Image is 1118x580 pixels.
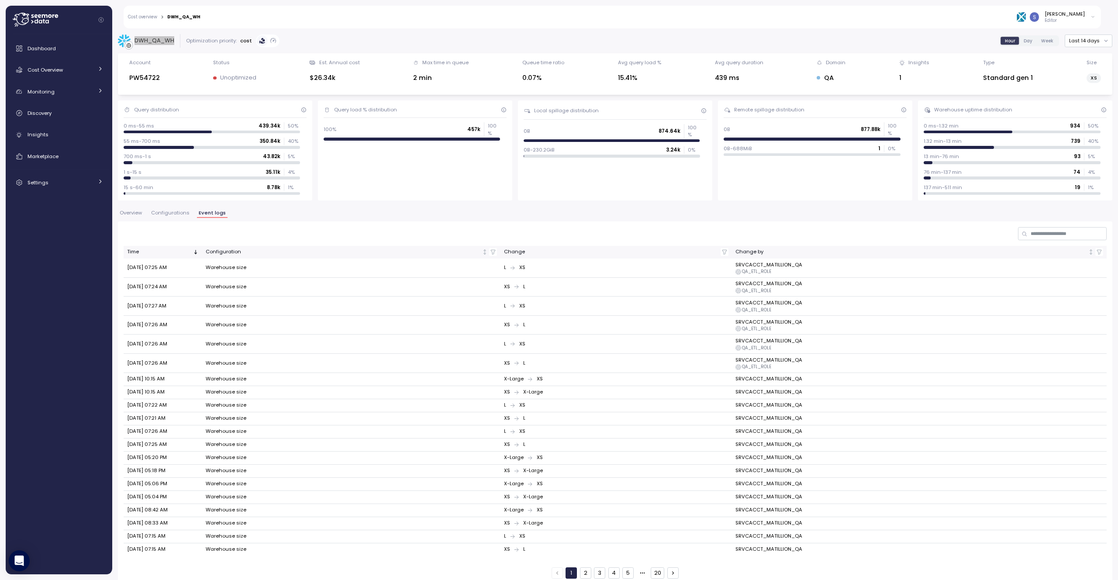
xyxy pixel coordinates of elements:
[135,36,174,45] div: DWH_QA_WH
[899,73,929,83] div: 1
[504,401,728,409] div: L XS
[594,567,605,579] button: 3
[202,278,500,297] td: Warehouse size
[817,73,845,83] div: QA
[659,128,680,135] p: 874.64k
[888,122,900,137] p: 100 %
[732,465,1107,478] td: SRVCACCT_MATILLION_QA
[735,261,1103,269] span: SRVCACCT_MATILLION_QA
[202,530,500,543] td: Warehouse size
[202,316,500,335] td: Warehouse size
[127,493,167,500] span: [DATE] 05:04 PM
[9,61,109,79] a: Cost Overview
[1045,10,1085,17] div: [PERSON_NAME]
[504,248,719,256] div: Change
[504,428,728,435] div: L XS
[924,169,962,176] p: 76 min-137 min
[28,153,59,160] span: Marketplace
[1070,122,1080,129] p: 934
[504,506,728,514] div: X-Large XS
[127,388,165,395] span: [DATE] 10:15 AM
[1088,138,1100,145] p: 40 %
[9,550,30,571] div: Open Intercom Messenger
[504,441,728,449] div: XS L
[1071,138,1080,145] p: 739
[1088,169,1100,176] p: 4 %
[504,519,728,527] div: XS X-Large
[202,399,500,412] td: Warehouse size
[732,412,1107,425] td: SRVCACCT_MATILLION_QA
[524,128,530,135] p: 0B
[128,15,157,19] a: Cost overview
[732,543,1107,556] td: SRVCACCT_MATILLION_QA
[735,280,1103,288] span: SRVCACCT_MATILLION_QA
[618,73,661,83] div: 15.41%
[127,467,166,474] span: [DATE] 05:18 PM
[1088,122,1100,129] p: 50 %
[28,88,55,95] span: Monitoring
[288,153,300,160] p: 5 %
[666,146,680,153] p: 3.24k
[186,37,237,44] div: Optimization priority:
[735,248,1087,256] div: Change by
[522,73,564,83] div: 0.07%
[504,388,728,396] div: XS X-Large
[1088,249,1094,255] div: Not sorted
[9,126,109,144] a: Insights
[504,532,728,540] div: L XS
[482,249,488,255] div: Not sorted
[724,145,752,152] p: 0B-688MiB
[732,399,1107,412] td: SRVCACCT_MATILLION_QA
[161,14,164,20] div: >
[1030,12,1039,21] img: ACg8ocLCy7HMj59gwelRyEldAl2GQfy23E10ipDNf0SDYCnD3y85RA=s96-c
[9,174,109,191] a: Settings
[1045,17,1085,24] p: Editor
[715,73,763,83] div: 439 ms
[129,73,160,83] div: PW54722
[134,106,179,113] div: Query distribution
[504,545,728,553] div: XS L
[732,386,1107,399] td: SRVCACCT_MATILLION_QA
[199,211,226,215] span: Event logs
[504,302,728,310] div: L XS
[504,340,728,348] div: L XS
[151,211,190,215] span: Configurations
[1017,12,1026,21] img: 68bfcb35cd6837274e8268f7.PNG
[202,259,500,278] td: Warehouse size
[534,107,599,114] div: Local spillage distribution
[28,45,56,52] span: Dashboard
[202,354,500,373] td: Warehouse size
[28,131,48,138] span: Insights
[127,264,167,271] span: [DATE] 07:25 AM
[202,386,500,399] td: Warehouse size
[566,567,577,579] button: 1
[1075,184,1080,191] p: 19
[127,359,167,366] span: [DATE] 07:26 AM
[504,359,728,367] div: XS L
[504,480,728,488] div: X-Large XS
[878,145,880,152] p: 1
[127,545,166,552] span: [DATE] 07:15 AM
[202,246,500,259] th: ConfigurationNot sorted
[202,478,500,491] td: Warehouse size
[127,302,166,309] span: [DATE] 07:27 AM
[206,248,481,256] div: Configuration
[732,478,1107,491] td: SRVCACCT_MATILLION_QA
[732,246,1107,259] th: Change byNot sorted
[9,148,109,165] a: Marketplace
[504,321,728,329] div: XS L
[127,283,167,290] span: [DATE] 07:24 AM
[742,326,771,332] p: QA_ETL_ROLE
[127,375,165,382] span: [DATE] 10:15 AM
[1041,38,1053,44] span: Week
[1088,153,1100,160] p: 5 %
[983,59,994,66] div: Type
[1073,169,1080,176] p: 74
[651,567,664,579] button: 20
[732,517,1107,530] td: SRVCACCT_MATILLION_QA
[732,373,1107,386] td: SRVCACCT_MATILLION_QA
[732,530,1107,543] td: SRVCACCT_MATILLION_QA
[504,493,728,501] div: XS X-Large
[9,83,109,100] a: Monitoring
[202,438,500,452] td: Warehouse size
